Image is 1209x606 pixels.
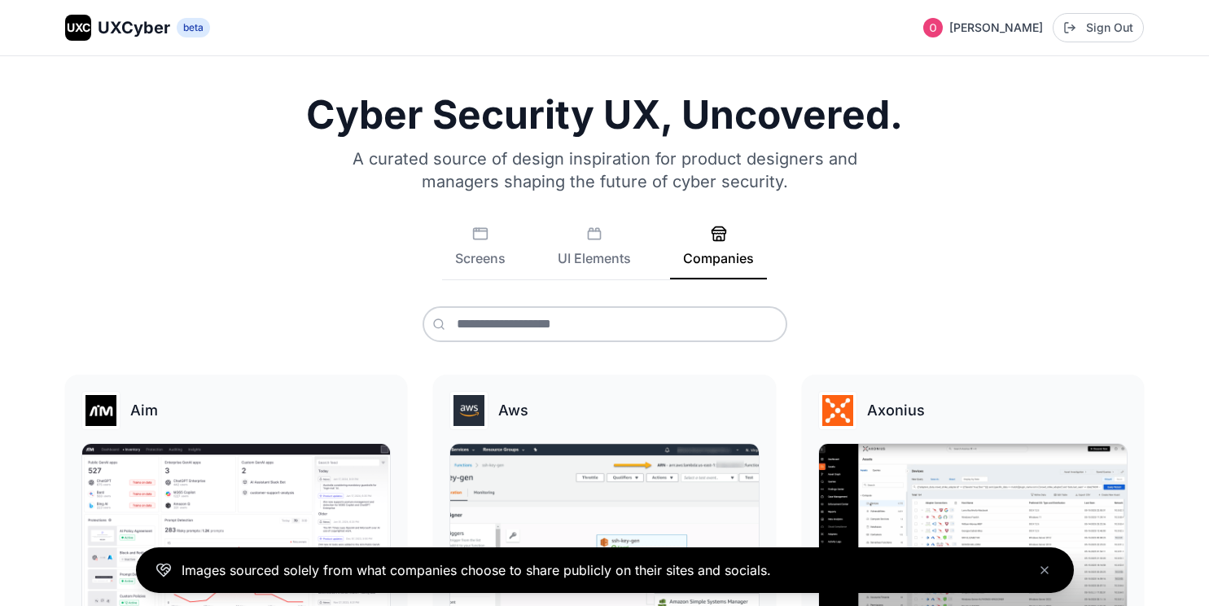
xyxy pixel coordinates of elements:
[67,20,90,36] span: UXC
[545,226,644,279] button: UI Elements
[819,392,856,429] img: Axonius logo
[450,392,488,429] img: Aws logo
[442,226,519,279] button: Screens
[1035,560,1054,580] button: Close banner
[867,399,925,422] h3: Axonius
[182,560,771,580] p: Images sourced solely from what companies choose to share publicly on their sites and socials.
[98,16,170,39] span: UXCyber
[65,95,1144,134] h1: Cyber Security UX, Uncovered.
[498,399,528,422] h3: Aws
[65,15,210,41] a: UXCUXCyberbeta
[1053,13,1144,42] button: Sign Out
[670,226,767,279] button: Companies
[177,18,210,37] span: beta
[923,18,943,37] img: Profile
[949,20,1043,36] span: [PERSON_NAME]
[130,399,158,422] h3: Aim
[331,147,878,193] p: A curated source of design inspiration for product designers and managers shaping the future of c...
[82,392,120,429] img: Aim logo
